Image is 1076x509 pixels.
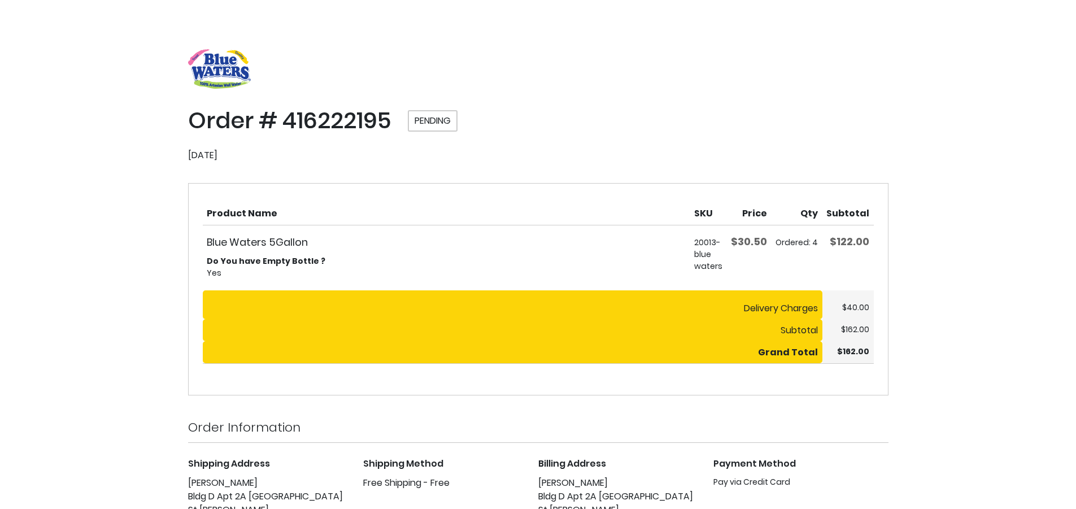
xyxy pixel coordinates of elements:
[538,457,606,470] span: Billing Address
[727,198,772,225] th: Price
[188,419,300,436] strong: Order Information
[812,237,818,248] span: 4
[188,49,251,89] a: store logo
[363,476,538,490] div: Free Shipping - Free
[713,476,888,488] dt: Pay via Credit Card
[203,319,822,341] th: Subtotal
[713,457,796,470] span: Payment Method
[207,234,686,250] strong: Blue Waters 5Gallon
[830,234,869,249] span: $122.00
[188,457,270,470] span: Shipping Address
[822,198,874,225] th: Subtotal
[207,267,686,279] dd: Yes
[772,198,822,225] th: Qty
[363,457,443,470] span: Shipping Method
[744,302,818,315] span: Delivery Charges
[690,225,727,290] td: 20013-blue waters
[408,110,458,132] span: Pending
[203,198,690,225] th: Product Name
[188,149,217,162] span: [DATE]
[758,346,818,359] strong: Grand Total
[188,105,391,136] span: Order # 416222195
[842,302,869,313] span: $40.00
[776,237,812,248] span: Ordered
[690,198,727,225] th: SKU
[837,346,869,357] span: $162.00
[841,324,869,335] span: $162.00
[207,255,686,267] dt: Do You have Empty Bottle ?
[731,234,767,249] span: $30.50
